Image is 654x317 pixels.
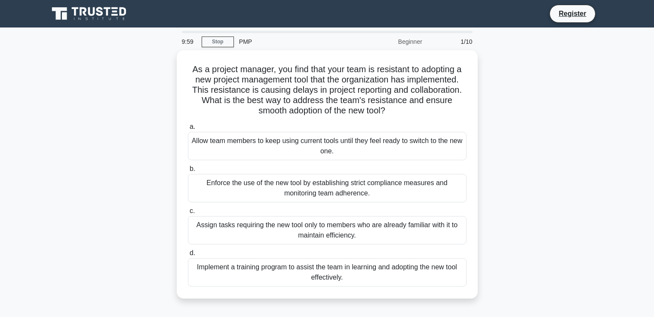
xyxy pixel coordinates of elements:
[188,132,467,160] div: Allow team members to keep using current tools until they feel ready to switch to the new one.
[190,207,195,214] span: c.
[177,33,202,50] div: 9:59
[202,37,234,47] a: Stop
[188,174,467,202] div: Enforce the use of the new tool by establishing strict compliance measures and monitoring team ad...
[190,123,195,130] span: a.
[190,165,195,172] span: b.
[553,8,591,19] a: Register
[188,216,467,244] div: Assign tasks requiring the new tool only to members who are already familiar with it to maintain ...
[190,249,195,256] span: d.
[188,258,467,287] div: Implement a training program to assist the team in learning and adopting the new tool effectively.
[352,33,427,50] div: Beginner
[427,33,478,50] div: 1/10
[187,64,467,116] h5: As a project manager, you find that your team is resistant to adopting a new project management t...
[234,33,352,50] div: PMP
